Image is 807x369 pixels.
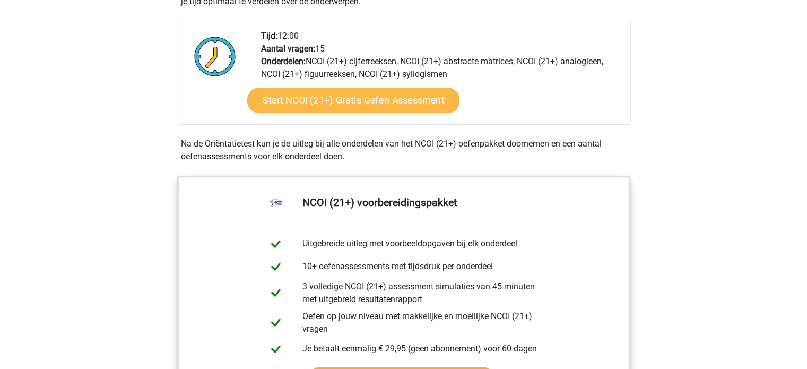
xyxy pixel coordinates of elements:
div: 12:00 15 NCOI (21+) cijferreeksen, NCOI (21+) abstracte matrices, NCOI (21+) analogieen, NCOI (21... [253,30,630,124]
b: Onderdelen: [261,56,306,66]
a: Start NCOI (21+) Gratis Oefen Assessment [247,88,459,113]
b: Tijd: [261,31,277,41]
div: Na de Oriëntatietest kun je de uitleg bij alle onderdelen van het NCOI (21+)-oefenpakket doorneme... [177,138,631,163]
img: Klok [188,30,242,83]
b: Aantal vragen: [261,44,315,54]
